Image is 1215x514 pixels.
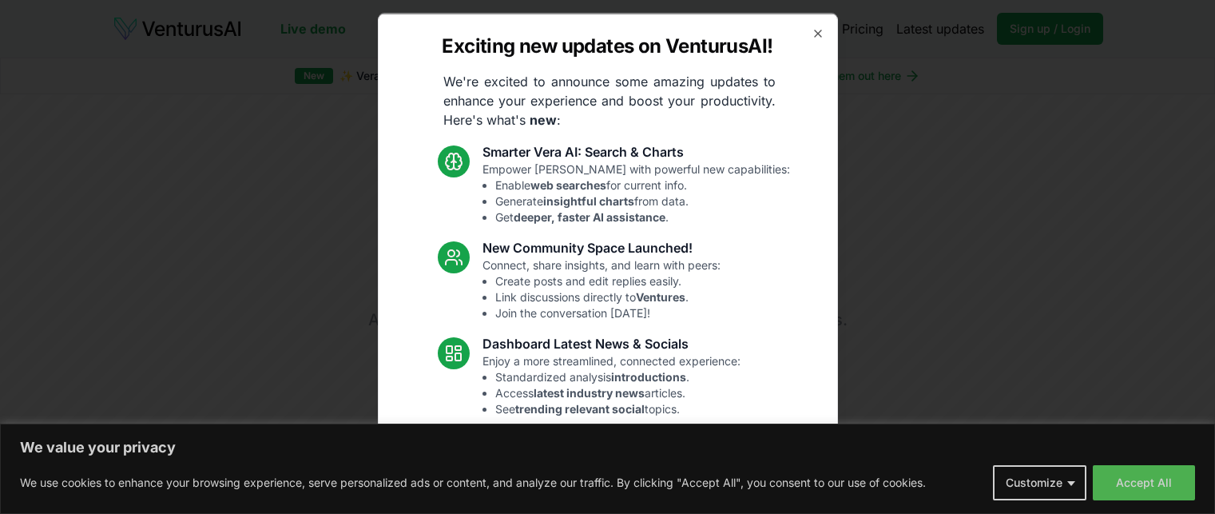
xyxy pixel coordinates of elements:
h3: Smarter Vera AI: Search & Charts [482,141,790,161]
li: Join the conversation [DATE]! [495,305,721,321]
strong: Ventures [636,289,685,303]
li: Link discussions directly to . [495,289,721,305]
li: Generate from data. [495,193,790,209]
strong: new [530,111,557,127]
li: Enhanced overall UI consistency. [495,496,729,512]
p: Smoother performance and improved usability: [482,448,729,512]
li: Create posts and edit replies easily. [495,273,721,289]
li: Enable for current info. [495,177,790,193]
h3: Dashboard Latest News & Socials [482,333,741,353]
strong: insightful charts [543,193,634,207]
li: Get . [495,209,790,225]
li: See topics. [495,400,741,416]
strong: introductions [611,369,686,383]
h3: New Community Space Launched! [482,237,721,257]
li: Fixed mobile chat & sidebar glitches. [495,480,729,496]
strong: web searches [530,177,606,191]
strong: trending relevant social [515,401,645,415]
li: Standardized analysis . [495,369,741,385]
p: We're excited to announce some amazing updates to enhance your experience and boost your producti... [431,71,788,129]
p: Empower [PERSON_NAME] with powerful new capabilities: [482,161,790,225]
p: Connect, share insights, and learn with peers: [482,257,721,321]
strong: latest industry news [534,385,645,399]
li: Access articles. [495,385,741,400]
h2: Exciting new updates on VenturusAI! [442,33,772,58]
strong: deeper, faster AI assistance [514,209,665,223]
p: Enjoy a more streamlined, connected experience: [482,353,741,416]
li: Resolved Vera chart loading issue. [495,464,729,480]
h3: Fixes and UI Polish [482,429,729,448]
